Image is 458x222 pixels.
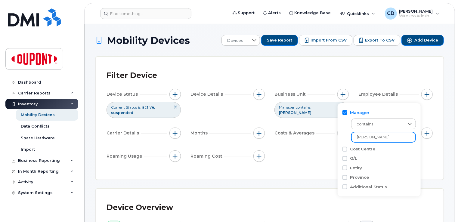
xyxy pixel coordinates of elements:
span: Carrier Details [107,130,141,136]
span: Current Status [111,105,137,110]
label: Manager [350,110,370,116]
span: contains [351,119,404,130]
span: Months [190,130,209,136]
span: Mobility Devices [107,35,190,46]
span: Add Device [414,38,438,43]
span: contains [296,105,311,110]
span: is [138,105,141,110]
button: Import from CSV [299,35,352,46]
label: G/L [350,156,357,161]
button: Export to CSV [354,35,400,46]
div: Filter Device [107,68,157,83]
span: Manager [279,105,295,110]
span: [PERSON_NAME] [279,110,311,115]
label: Province [350,174,369,180]
span: active [142,105,155,109]
label: Entity [350,165,362,171]
span: Export to CSV [365,38,395,43]
div: Device Overview [107,200,173,215]
button: Save Report [261,35,298,46]
label: Additional Status [350,184,387,190]
label: Cost Centre [350,146,376,152]
span: Import from CSV [311,38,347,43]
span: Device Status [107,91,140,97]
span: Save Report [267,38,292,43]
span: Business Unit [274,91,308,97]
button: Add Device [401,35,444,46]
input: Enter Value [351,132,416,143]
span: Device Details [190,91,225,97]
span: Employee Details [358,91,400,97]
span: Costs & Averages [274,130,316,136]
span: Devices [222,35,249,46]
span: suspended [111,110,133,115]
span: Roaming Cost [190,153,224,159]
span: Roaming Usage [107,153,144,159]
